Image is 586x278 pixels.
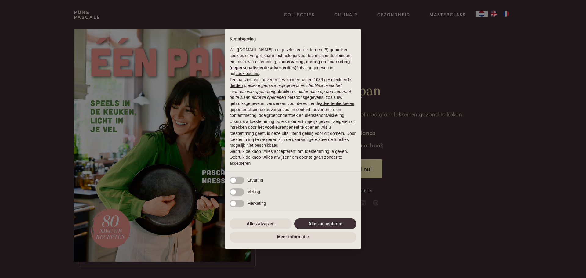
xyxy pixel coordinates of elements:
[230,37,356,42] h2: Kennisgeving
[230,232,356,243] button: Meer informatie
[230,149,356,167] p: Gebruik de knop “Alles accepteren” om toestemming te geven. Gebruik de knop “Alles afwijzen” om d...
[320,101,354,107] button: advertentiedoelen
[247,189,260,194] span: Meting
[230,83,342,94] em: precieze geolocatiegegevens en identificatie via het scannen van apparaten
[230,89,351,100] em: informatie op een apparaat op te slaan en/of te openen
[294,218,356,229] button: Alles accepteren
[230,47,356,77] p: Wij ([DOMAIN_NAME]) en geselecteerde derden (5) gebruiken cookies of vergelijkbare technologie vo...
[235,71,259,76] a: cookiebeleid
[230,218,292,229] button: Alles afwijzen
[230,83,243,89] button: derden
[230,77,356,119] p: Ten aanzien van advertenties kunnen wij en 1039 geselecteerde gebruiken om en persoonsgegevens, z...
[230,119,356,149] p: U kunt uw toestemming op elk moment vrijelijk geven, weigeren of intrekken door het voorkeurenpan...
[247,178,263,182] span: Ervaring
[247,201,266,206] span: Marketing
[230,59,350,70] strong: ervaring, meting en “marketing (gepersonaliseerde advertenties)”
